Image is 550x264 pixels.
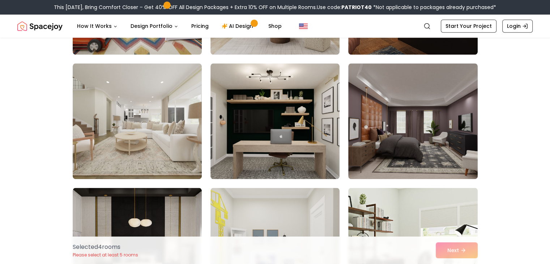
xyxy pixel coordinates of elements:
[210,63,340,179] img: Room room-89
[17,19,63,33] img: Spacejoy Logo
[17,19,63,33] a: Spacejoy
[263,19,287,33] a: Shop
[502,20,533,33] a: Login
[186,19,214,33] a: Pricing
[317,4,372,11] span: Use code:
[54,4,496,11] div: This [DATE], Bring Comfort Closer – Get 40% OFF All Design Packages + Extra 10% OFF on Multiple R...
[71,19,123,33] button: How It Works
[348,63,477,179] img: Room room-90
[216,19,261,33] a: AI Design
[73,63,202,179] img: Room room-88
[125,19,184,33] button: Design Portfolio
[341,4,372,11] b: PATRIOT40
[73,252,138,258] p: Please select at least 5 rooms
[17,14,533,38] nav: Global
[441,20,496,33] a: Start Your Project
[299,22,308,30] img: United States
[372,4,496,11] span: *Not applicable to packages already purchased*
[71,19,287,33] nav: Main
[73,243,138,251] p: Selected 4 room s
